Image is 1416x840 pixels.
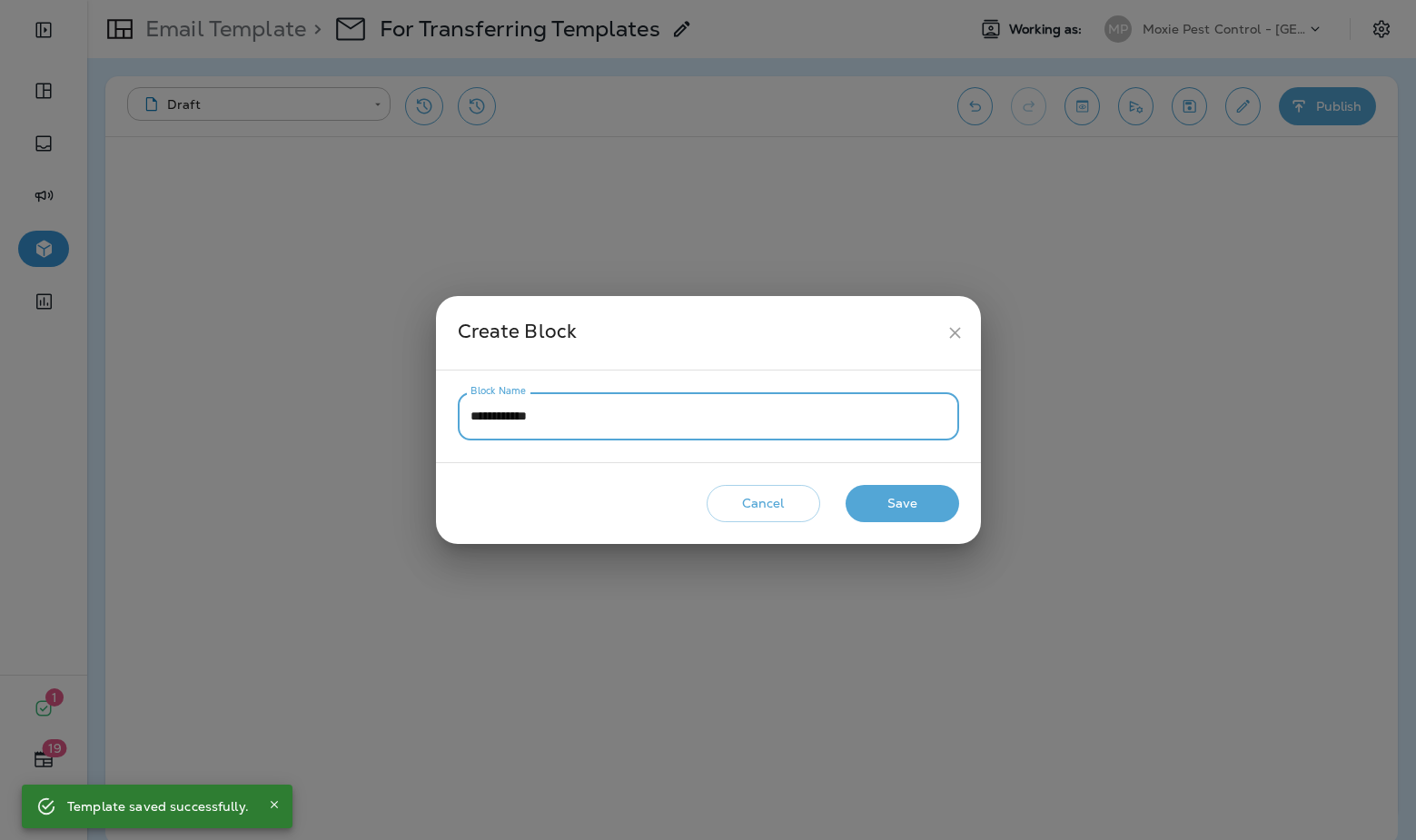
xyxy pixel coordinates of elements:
[707,485,820,522] button: Cancel
[470,384,526,398] label: Block Name
[67,790,249,823] div: Template saved successfully.
[458,316,938,350] div: Create Block
[846,485,959,522] button: Save
[263,794,285,815] button: Close
[938,316,972,350] button: close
